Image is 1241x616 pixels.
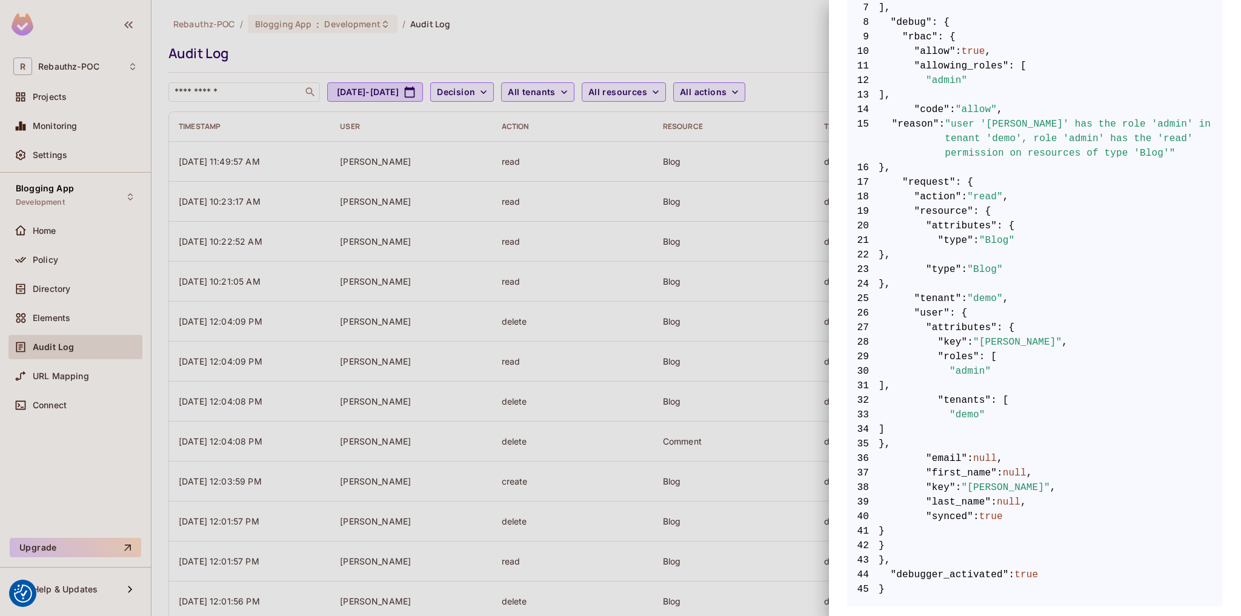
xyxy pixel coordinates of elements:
span: 12 [847,73,879,88]
span: }, [847,248,1223,262]
span: 11 [847,59,879,73]
span: , [1003,291,1009,306]
span: 15 [847,117,879,161]
span: , [1020,495,1026,509]
span: "reason" [892,117,939,161]
span: 38 [847,480,879,495]
span: : [ [979,349,997,364]
span: "key" [938,335,968,349]
span: : { [950,306,967,320]
span: 17 [847,175,879,190]
span: : [962,291,968,306]
span: 19 [847,204,879,219]
span: 20 [847,219,879,233]
span: "debug" [891,15,932,30]
span: 45 [847,582,879,597]
span: "first_name" [926,466,997,480]
span: : { [973,204,991,219]
span: 33 [847,408,879,422]
span: : [967,451,973,466]
span: } [847,524,1223,538]
span: ] [847,422,1223,437]
span: 7 [847,1,879,15]
span: : [973,509,979,524]
span: "Blog" [979,233,1015,248]
span: 32 [847,393,879,408]
span: 13 [847,88,879,102]
span: : [939,117,945,161]
span: ], [847,88,1223,102]
span: : { [956,175,973,190]
span: : { [938,30,956,44]
span: 26 [847,306,879,320]
span: 41 [847,524,879,538]
span: : [950,102,956,117]
span: 42 [847,538,879,553]
span: "[PERSON_NAME]" [973,335,1062,349]
span: ], [847,379,1223,393]
span: : [ [991,393,1008,408]
span: 10 [847,44,879,59]
span: "code" [914,102,950,117]
span: } [847,582,1223,597]
span: "attributes" [926,219,997,233]
span: "[PERSON_NAME]" [962,480,1050,495]
img: Revisit consent button [14,585,32,603]
span: "tenant" [914,291,962,306]
span: "email" [926,451,967,466]
span: 37 [847,466,879,480]
span: 34 [847,422,879,437]
span: : [962,190,968,204]
span: , [985,44,991,59]
span: , [1026,466,1033,480]
span: : [1009,568,1015,582]
span: : [997,466,1003,480]
span: 36 [847,451,879,466]
span: }, [847,277,1223,291]
span: 40 [847,509,879,524]
span: true [962,44,985,59]
span: : [973,233,979,248]
span: 27 [847,320,879,335]
span: "type" [938,233,974,248]
span: : [962,262,968,277]
span: true [979,509,1003,524]
span: null [973,451,997,466]
span: 29 [847,349,879,364]
span: null [997,495,1020,509]
span: : { [997,320,1014,335]
span: "allow" [914,44,956,59]
span: "debugger_activated" [891,568,1009,582]
span: 14 [847,102,879,117]
span: , [997,102,1003,117]
span: "synced" [926,509,973,524]
span: "admin" [950,364,991,379]
span: 28 [847,335,879,349]
span: 22 [847,248,879,262]
span: }, [847,161,1223,175]
span: 18 [847,190,879,204]
span: }, [847,437,1223,451]
span: : { [932,15,950,30]
span: true [1014,568,1038,582]
span: "resource" [914,204,974,219]
span: 39 [847,495,879,509]
span: "Blog" [967,262,1003,277]
span: "type" [926,262,962,277]
span: 21 [847,233,879,248]
span: , [1050,480,1056,495]
button: Consent Preferences [14,585,32,603]
span: "attributes" [926,320,997,335]
span: }, [847,553,1223,568]
span: } [847,538,1223,553]
span: "admin" [926,73,967,88]
span: "rbac" [902,30,938,44]
span: , [1062,335,1068,349]
span: : [991,495,997,509]
span: 44 [847,568,879,582]
span: "roles" [938,349,979,364]
span: 31 [847,379,879,393]
span: ], [847,1,1223,15]
span: 8 [847,15,879,30]
span: "action" [914,190,962,204]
